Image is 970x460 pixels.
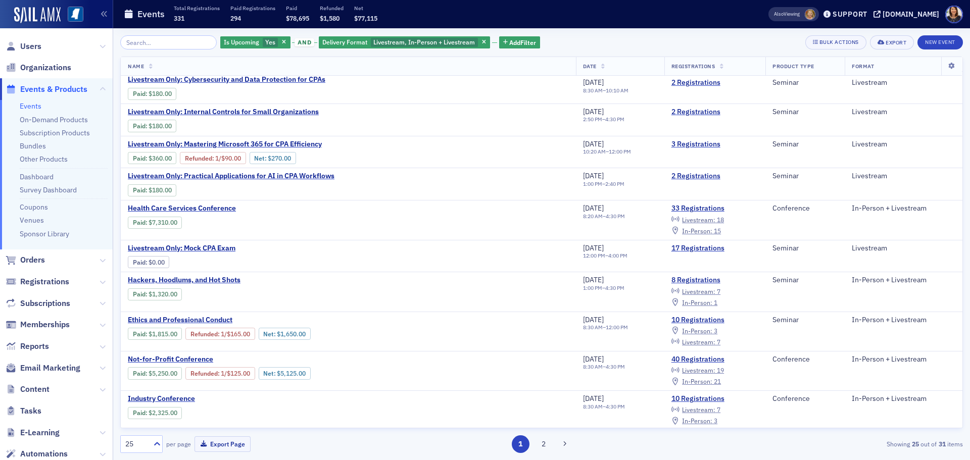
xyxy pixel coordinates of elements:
span: $78,695 [286,14,309,22]
span: Automations [20,448,68,459]
a: Events [20,101,41,111]
div: [DOMAIN_NAME] [883,10,939,19]
span: : [133,90,149,97]
a: Paid [133,409,145,417]
span: $1,650.00 [277,330,306,338]
div: – [583,116,624,123]
time: 10:20 AM [583,148,606,155]
img: SailAMX [14,7,61,23]
a: Sponsor Library [20,229,69,238]
div: Net: $27000 [250,152,296,164]
span: Name [128,63,144,70]
time: 4:30 PM [606,363,625,370]
a: Paid [133,290,145,298]
p: Paid [286,5,309,12]
div: Paid: 4 - $18000 [128,120,176,132]
a: Dashboard [20,172,54,181]
span: 21 [714,377,721,385]
span: : [185,155,215,162]
div: Conference [772,355,838,364]
span: Livestream Only: Internal Controls for Small Organizations [128,108,319,117]
a: Livestream: 18 [671,216,724,224]
a: Refunded [190,370,218,377]
div: Showing out of items [689,439,963,448]
time: 4:30 PM [606,213,625,220]
div: Paid: 17 - $0 [128,256,169,268]
span: Delivery Format [322,38,367,46]
a: Tasks [6,405,41,417]
span: 331 [174,14,184,22]
button: Export Page [195,436,251,452]
span: $1,320.00 [149,290,177,298]
span: Product Type [772,63,814,70]
a: Email Marketing [6,363,80,374]
div: Livestream [852,140,955,149]
span: : [133,290,149,298]
div: Refunded: 4 - $36000 [180,152,246,164]
a: Paid [133,155,145,162]
div: Export [886,40,906,45]
span: : [133,122,149,130]
img: SailAMX [68,7,83,22]
span: Livestream : [682,216,715,224]
div: Livestream, In-Person + Livestream [319,36,490,49]
div: In-Person + Livestream [852,394,955,403]
a: Livestream: 7 [671,406,720,414]
div: Livestream [852,78,955,87]
span: Registrations [20,276,69,287]
div: Paid: 45 - $525000 [128,367,182,379]
a: 2 Registrations [671,78,759,87]
button: 2 [535,435,552,453]
a: Ethics and Professional Conduct [128,316,386,325]
button: and [292,38,317,46]
a: Hackers, Hoodlums, and Hot Shots [128,276,298,285]
span: $7,310.00 [149,219,177,226]
span: 7 [717,338,720,346]
a: Paid [133,219,145,226]
time: 4:30 PM [605,116,624,123]
span: $90.00 [221,155,241,162]
time: 2:40 PM [605,180,624,187]
a: Livestream: 7 [671,287,720,295]
span: Ethics and Professional Conduct [128,316,298,325]
div: Paid: 3 - $18000 [128,184,176,196]
a: In-Person: 15 [671,227,721,235]
span: [DATE] [583,354,604,364]
a: Livestream Only: Practical Applications for AI in CPA Workflows [128,172,334,181]
div: – [583,148,631,155]
div: Conference [772,204,838,213]
span: Livestream Only: Mock CPA Exam [128,244,298,253]
a: Automations [6,448,68,459]
span: $180.00 [149,90,172,97]
span: Add Filter [509,38,536,47]
span: 7 [717,287,720,295]
time: 8:30 AM [583,403,603,410]
span: In-Person : [682,377,712,385]
time: 4:00 PM [608,252,627,259]
span: : [133,186,149,194]
a: 2 Registrations [671,108,759,117]
span: Users [20,41,41,52]
span: 7 [717,405,720,414]
span: $360.00 [149,155,172,162]
span: : [133,330,149,338]
span: 3 [714,417,717,425]
span: 1 [714,298,717,306]
div: Refunded: 45 - $525000 [185,367,255,379]
span: Livestream Only: Cybersecurity and Data Protection for CPAs [128,75,325,84]
span: 294 [230,14,241,22]
span: Events & Products [20,84,87,95]
span: : [133,219,149,226]
a: Paid [133,259,145,266]
div: Conference [772,394,838,403]
span: : [133,155,149,162]
span: Subscriptions [20,298,70,309]
a: E-Learning [6,427,60,438]
span: Yes [265,38,275,46]
button: [DOMAIN_NAME] [874,11,943,18]
div: Paid: 12 - $232500 [128,407,182,419]
div: Seminar [772,244,838,253]
span: $1,580 [320,14,339,22]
